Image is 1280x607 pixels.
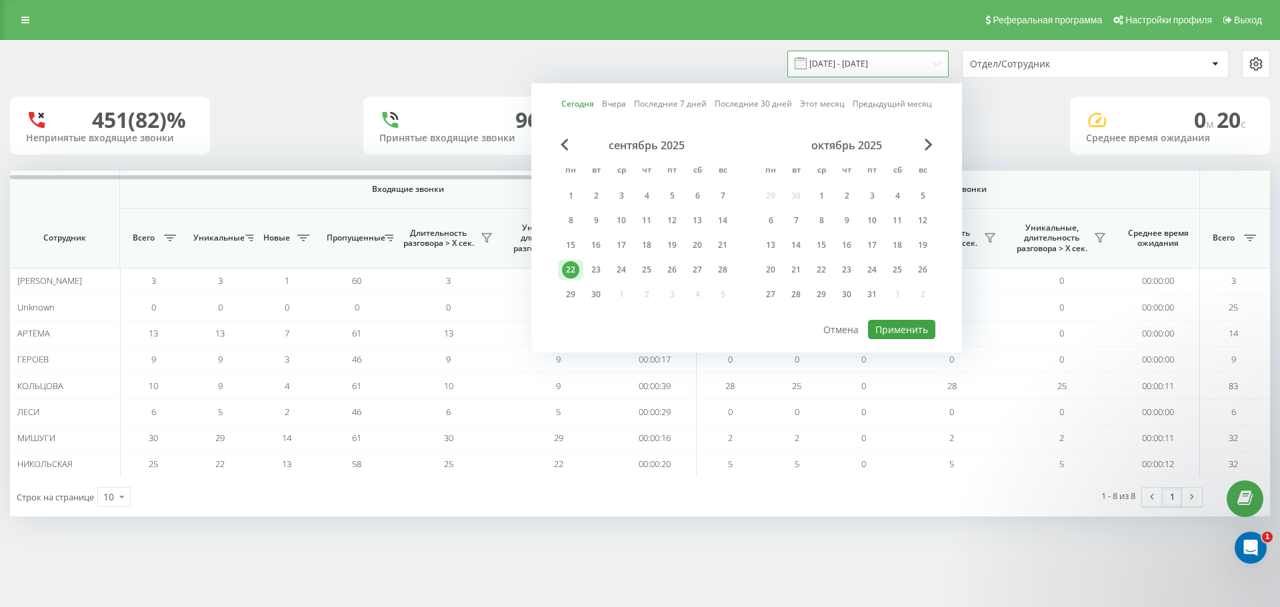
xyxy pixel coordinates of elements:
a: Этот месяц [800,97,845,110]
div: 15 [813,237,830,254]
div: сб 13 сент. 2025 г. [685,211,710,231]
div: сб 18 окт. 2025 г. [885,235,910,255]
div: 20 [762,261,779,279]
div: 25 [889,261,906,279]
span: 0 [1059,301,1064,313]
td: 00:00:11 [1117,372,1200,398]
span: 25 [1057,380,1067,392]
span: 0 [1194,105,1217,134]
div: 11 [638,212,655,229]
div: 11 [889,212,906,229]
div: 23 [838,261,855,279]
div: чт 11 сент. 2025 г. [634,211,659,231]
span: Всего [1207,233,1240,243]
div: пт 12 сент. 2025 г. [659,211,685,231]
span: 0 [861,380,866,392]
div: пт 17 окт. 2025 г. [859,235,885,255]
span: 0 [861,406,866,418]
div: чт 23 окт. 2025 г. [834,260,859,280]
div: 7 [787,212,805,229]
span: 29 [554,432,563,444]
iframe: Intercom live chat [1235,532,1267,564]
span: 61 [352,380,361,392]
div: 31 [863,286,881,303]
td: 00:00:00 [1117,268,1200,294]
span: 28 [947,380,957,392]
abbr: четверг [837,161,857,181]
span: Всего [127,233,160,243]
div: вт 14 окт. 2025 г. [783,235,809,255]
span: 4 [285,380,289,392]
span: 32 [1229,458,1238,470]
span: 2 [285,406,289,418]
div: 19 [914,237,931,254]
div: 12 [663,212,681,229]
div: чт 9 окт. 2025 г. [834,211,859,231]
div: сентябрь 2025 [558,139,735,152]
span: Входящие звонки [155,184,661,195]
div: пт 31 окт. 2025 г. [859,285,885,304]
abbr: вторник [586,161,606,181]
span: МИШУГИ [17,432,55,444]
div: чт 25 сент. 2025 г. [634,260,659,280]
span: 13 [215,327,225,339]
div: 18 [889,237,906,254]
div: 26 [914,261,931,279]
div: 451 (82)% [92,107,186,133]
div: 28 [714,261,731,279]
span: 0 [151,301,156,313]
div: пт 19 сент. 2025 г. [659,235,685,255]
td: 00:00:17 [613,346,697,372]
div: вс 26 окт. 2025 г. [910,260,935,280]
span: 0 [1059,353,1064,365]
div: ср 1 окт. 2025 г. [809,186,834,206]
span: 9 [556,353,561,365]
span: 0 [1059,327,1064,339]
span: 13 [444,327,453,339]
div: 24 [863,261,881,279]
div: 16 [587,237,605,254]
span: 61 [352,327,361,339]
span: 29 [215,432,225,444]
div: чт 18 сент. 2025 г. [634,235,659,255]
span: 14 [282,432,291,444]
span: 9 [556,380,561,392]
div: 20 [689,237,706,254]
span: 13 [149,327,158,339]
div: 17 [613,237,630,254]
span: Длительность разговора > Х сек. [400,228,477,249]
div: вс 5 окт. 2025 г. [910,186,935,206]
span: 0 [1059,275,1064,287]
div: 3 [613,187,630,205]
div: пн 20 окт. 2025 г. [758,260,783,280]
span: 5 [218,406,223,418]
a: Последние 7 дней [634,97,707,110]
span: 6 [151,406,156,418]
abbr: четверг [637,161,657,181]
span: 0 [1059,406,1064,418]
div: чт 4 сент. 2025 г. [634,186,659,206]
div: 12 [914,212,931,229]
div: пн 27 окт. 2025 г. [758,285,783,304]
div: 10 [613,212,630,229]
td: 00:00:20 [613,451,697,477]
div: чт 2 окт. 2025 г. [834,186,859,206]
span: 3 [285,353,289,365]
span: 58 [352,458,361,470]
span: 46 [352,406,361,418]
div: 6 [762,212,779,229]
span: 2 [795,432,799,444]
div: 10 [103,490,114,504]
abbr: суббота [687,161,707,181]
div: октябрь 2025 [758,139,935,152]
abbr: вторник [786,161,806,181]
span: 0 [446,301,451,313]
abbr: пятница [862,161,882,181]
div: 16 [838,237,855,254]
div: 10 [863,212,881,229]
div: 29 [562,286,579,303]
span: 14 [1229,327,1238,339]
div: 1 [562,187,579,205]
abbr: воскресенье [913,161,933,181]
div: 21 [714,237,731,254]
